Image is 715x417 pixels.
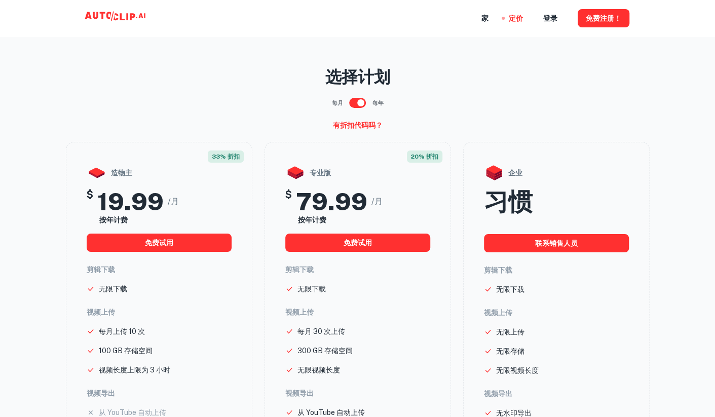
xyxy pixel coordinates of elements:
h6: 视频导出 [285,388,430,399]
h6: 视频上传 [87,307,232,318]
h6: 视频导出 [484,388,629,399]
button: 有折扣代码吗？ [329,117,387,134]
button: 免费试用 [285,234,430,252]
p: 每月 30 次上传 [297,326,345,337]
h6: 视频导出 [87,388,232,399]
h6: 视频上传 [285,307,430,318]
h2: 习惯 [484,187,533,216]
span: 每月 [332,99,343,107]
p: 300 GB 存储空间 [297,345,353,356]
p: 选择计划 [66,65,650,89]
p: 无限上传 [496,326,524,337]
p: 无限下载 [496,284,524,295]
h6: 剪辑下载 [87,264,232,275]
button: 联系销售人员 [484,234,629,252]
span: /月 [168,196,179,208]
p: 无限下载 [99,283,127,294]
h5: $ [285,187,292,216]
p: 视频长度上限为 3 小时 [99,364,170,375]
p: 无限存储 [496,346,524,357]
span: 33% 折扣 [208,150,244,163]
font: 企业 [508,168,522,178]
p: 每月上传 10 次 [99,326,145,337]
h6: 按年计费 [298,214,430,225]
h6: 剪辑下载 [484,264,629,276]
h5: $ [87,187,93,216]
span: 每年 [372,99,384,107]
p: 无限视频长度 [496,365,539,376]
button: 免费注册！ [578,9,629,27]
font: 专业版 [310,168,331,178]
h6: 剪辑下载 [285,264,430,275]
font: 免费注册！ [586,12,621,24]
h2: 19.99 [97,187,164,216]
h6: 有折扣代码吗？ [333,120,383,131]
h2: 79.99 [296,187,367,216]
h6: 按年计费 [99,214,231,225]
p: 无限下载 [297,283,326,294]
button: 免费试用 [87,234,232,252]
p: 100 GB 存储空间 [99,345,153,356]
font: 造物主 [111,168,132,178]
p: 无限视频长度 [297,364,340,375]
span: 20% 折扣 [407,150,442,163]
span: /月 [371,196,383,208]
h6: 视频上传 [484,307,629,318]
